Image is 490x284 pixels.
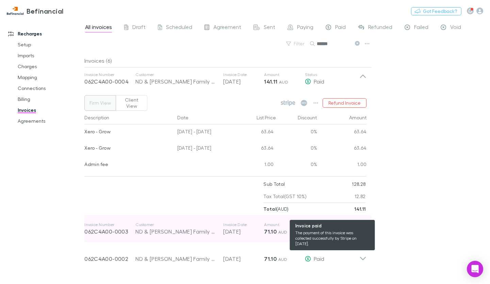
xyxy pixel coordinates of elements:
[264,255,277,262] strong: 71.10
[263,206,276,212] strong: Total
[305,72,359,77] p: Status
[213,24,241,32] span: Agreement
[467,261,483,277] div: Open Intercom Messenger
[3,3,68,19] a: Befinancial
[223,222,264,227] p: Invoice Date
[450,24,461,32] span: Void
[279,79,288,85] span: AUD
[11,94,88,105] a: Billing
[135,227,216,236] div: ND & [PERSON_NAME] Family Trust
[135,77,216,86] div: ND & [PERSON_NAME] Family Trust
[84,124,172,139] div: Xero - Grow
[116,95,147,111] button: Client View
[264,228,277,235] strong: 71.10
[84,222,135,227] p: Invoice Number
[27,7,64,15] h3: Befinancial
[297,24,313,32] span: Paying
[11,50,88,61] a: Imports
[314,255,324,262] span: Paid
[264,24,275,32] span: Sent
[352,178,365,190] p: 128.28
[414,24,428,32] span: Failed
[263,203,289,215] p: ( AUD )
[323,98,366,108] button: Refund Invoice
[84,141,172,155] div: Xero - Grow
[236,141,277,157] div: 63.64
[223,72,264,77] p: Invoice Date
[223,77,264,86] p: [DATE]
[223,255,264,263] p: [DATE]
[132,24,146,32] span: Draft
[7,7,24,15] img: Befinancial's Logo
[85,24,112,32] span: All invoices
[11,72,88,83] a: Mapping
[84,95,116,111] button: Firm View
[84,157,172,171] div: Admin fee
[175,141,236,157] div: [DATE] - [DATE]
[314,78,324,85] span: Paid
[305,222,359,227] p: Status
[236,157,277,174] div: 1.00
[264,72,305,77] p: Amount
[175,124,236,141] div: [DATE] - [DATE]
[354,206,365,212] strong: 141.11
[84,72,135,77] p: Invoice Number
[84,255,135,263] p: 062C4A00-0002
[166,24,192,32] span: Scheduled
[135,222,216,227] p: Customer
[277,141,317,157] div: 0%
[411,7,461,15] button: Got Feedback?
[11,61,88,72] a: Charges
[264,222,305,227] p: Amount
[283,40,309,48] button: Filter
[263,190,307,203] p: Tax Total (GST 10%)
[368,24,392,32] span: Refunded
[11,39,88,50] a: Setup
[135,255,216,263] div: ND & [PERSON_NAME] Family Trust
[317,141,367,157] div: 63.64
[236,124,277,141] div: 63.64
[278,229,288,235] span: AUD
[355,190,366,203] p: 12.82
[335,24,346,32] span: Paid
[277,157,317,174] div: 0%
[84,227,135,236] p: 062C4A00-0003
[1,28,88,39] a: Recharges
[11,116,88,126] a: Agreements
[264,78,277,85] strong: 141.11
[277,124,317,141] div: 0%
[317,124,367,141] div: 63.64
[263,178,285,190] p: Sub Total
[79,65,372,92] div: Invoice Number062C4A00-0004CustomerND & [PERSON_NAME] Family TrustInvoice Date[DATE]Amount141.11 ...
[278,257,288,262] span: AUD
[223,227,264,236] p: [DATE]
[79,215,372,242] div: Invoice Number062C4A00-0003CustomerND & [PERSON_NAME] Family TrustInvoice Date[DATE]Amount71.10 A...
[84,77,135,86] p: 062C4A00-0004
[79,242,372,270] div: 062C4A00-0002ND & [PERSON_NAME] Family Trust[DATE]71.10 AUDPaid
[135,72,216,77] p: Customer
[11,105,88,116] a: Invoices
[11,83,88,94] a: Connections
[317,157,367,174] div: 1.00
[314,228,324,235] span: Paid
